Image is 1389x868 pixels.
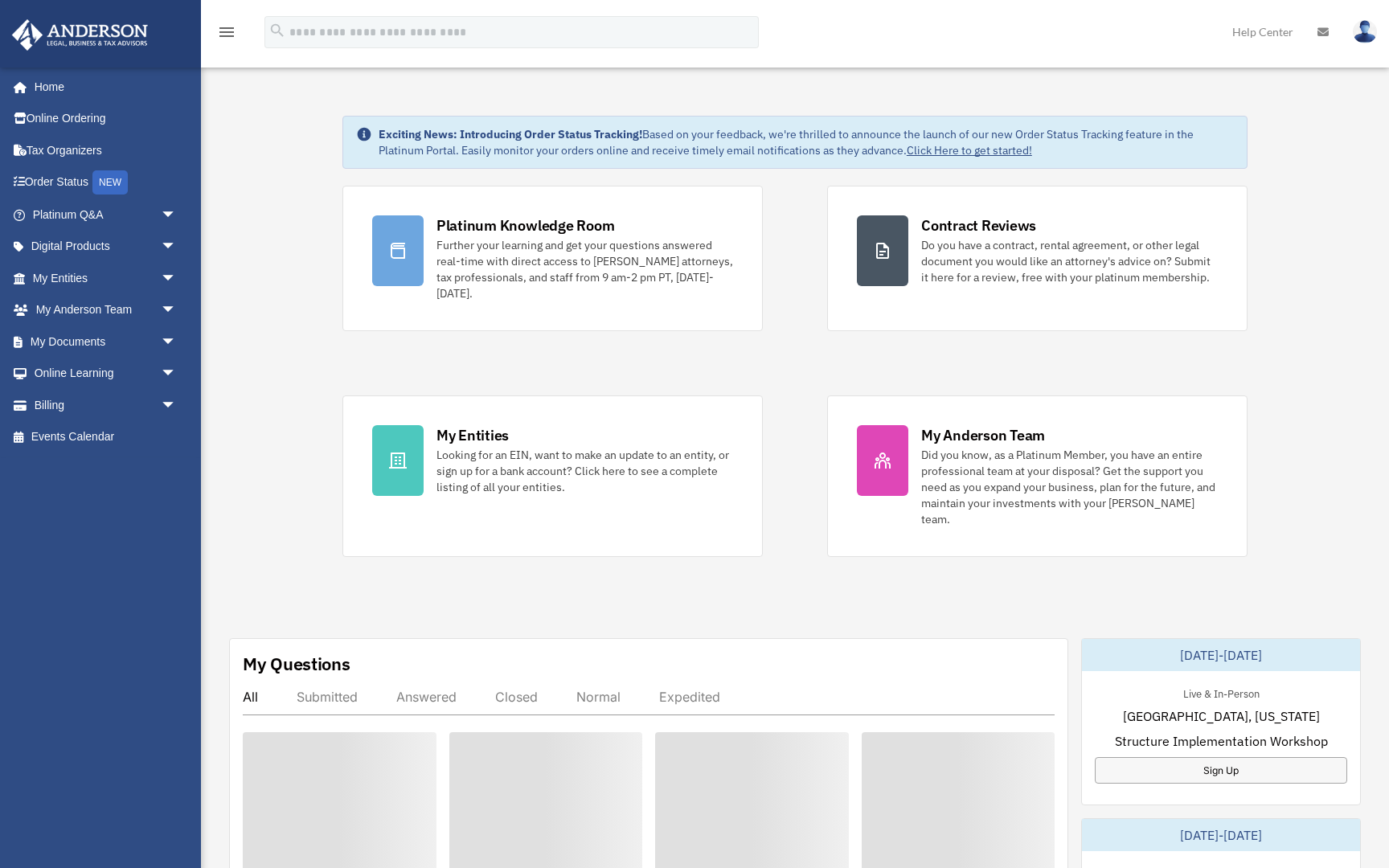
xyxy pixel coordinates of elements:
[1082,639,1360,671] div: [DATE]-[DATE]
[921,425,1045,445] div: My Anderson Team
[217,28,236,42] a: menu
[92,170,128,194] div: NEW
[342,395,763,557] a: My Entities Looking for an EIN, want to make an update to an entity, or sign up for a bank accoun...
[11,421,201,453] a: Events Calendar
[11,358,201,390] a: Online Learningarrow_drop_down
[907,143,1032,158] a: Click Here to get started!
[1123,706,1320,726] span: [GEOGRAPHIC_DATA], [US_STATE]
[827,186,1248,331] a: Contract Reviews Do you have a contract, rental agreement, or other legal document you would like...
[1082,819,1360,851] div: [DATE]-[DATE]
[11,389,201,421] a: Billingarrow_drop_down
[161,199,193,231] span: arrow_drop_down
[297,689,358,705] div: Submitted
[243,689,258,705] div: All
[11,103,201,135] a: Online Ordering
[436,447,733,495] div: Looking for an EIN, want to make an update to an entity, or sign up for a bank account? Click her...
[7,19,153,51] img: Anderson Advisors Platinum Portal
[396,689,457,705] div: Answered
[921,215,1036,235] div: Contract Reviews
[379,126,1234,158] div: Based on your feedback, we're thrilled to announce the launch of our new Order Status Tracking fe...
[11,134,201,166] a: Tax Organizers
[576,689,621,705] div: Normal
[11,199,201,231] a: Platinum Q&Aarrow_drop_down
[161,294,193,327] span: arrow_drop_down
[161,262,193,295] span: arrow_drop_down
[11,231,201,263] a: Digital Productsarrow_drop_down
[379,127,642,141] strong: Exciting News: Introducing Order Status Tracking!
[342,186,763,331] a: Platinum Knowledge Room Further your learning and get your questions answered real-time with dire...
[436,425,509,445] div: My Entities
[268,22,286,39] i: search
[659,689,720,705] div: Expedited
[495,689,538,705] div: Closed
[1095,757,1347,784] a: Sign Up
[11,262,201,294] a: My Entitiesarrow_drop_down
[161,358,193,391] span: arrow_drop_down
[921,447,1218,527] div: Did you know, as a Platinum Member, you have an entire professional team at your disposal? Get th...
[1170,684,1272,701] div: Live & In-Person
[921,237,1218,285] div: Do you have a contract, rental agreement, or other legal document you would like an attorney's ad...
[161,325,193,358] span: arrow_drop_down
[11,71,193,103] a: Home
[217,23,236,42] i: menu
[161,231,193,264] span: arrow_drop_down
[827,395,1248,557] a: My Anderson Team Did you know, as a Platinum Member, you have an entire professional team at your...
[11,294,201,326] a: My Anderson Teamarrow_drop_down
[436,237,733,301] div: Further your learning and get your questions answered real-time with direct access to [PERSON_NAM...
[1115,731,1328,751] span: Structure Implementation Workshop
[11,166,201,199] a: Order StatusNEW
[243,652,350,676] div: My Questions
[161,389,193,422] span: arrow_drop_down
[436,215,615,235] div: Platinum Knowledge Room
[1353,20,1377,43] img: User Pic
[11,325,201,358] a: My Documentsarrow_drop_down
